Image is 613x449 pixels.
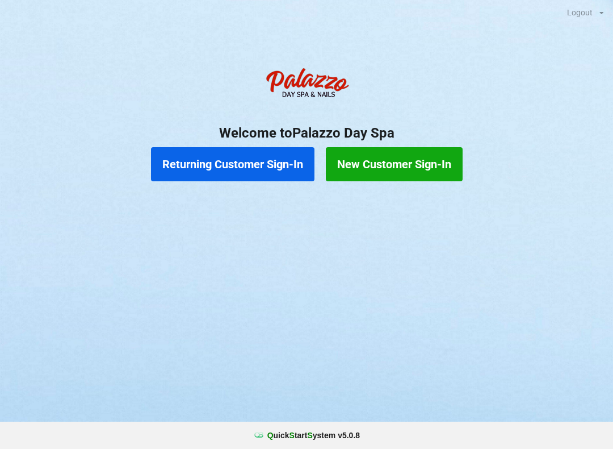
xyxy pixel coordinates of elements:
[567,9,593,16] div: Logout
[253,430,264,441] img: favicon.ico
[267,431,274,440] span: Q
[151,147,314,181] button: Returning Customer Sign-In
[261,62,352,107] img: PalazzoDaySpaNails-Logo.png
[326,147,463,181] button: New Customer Sign-In
[267,430,360,441] b: uick tart ystem v 5.0.8
[307,431,312,440] span: S
[289,431,295,440] span: S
